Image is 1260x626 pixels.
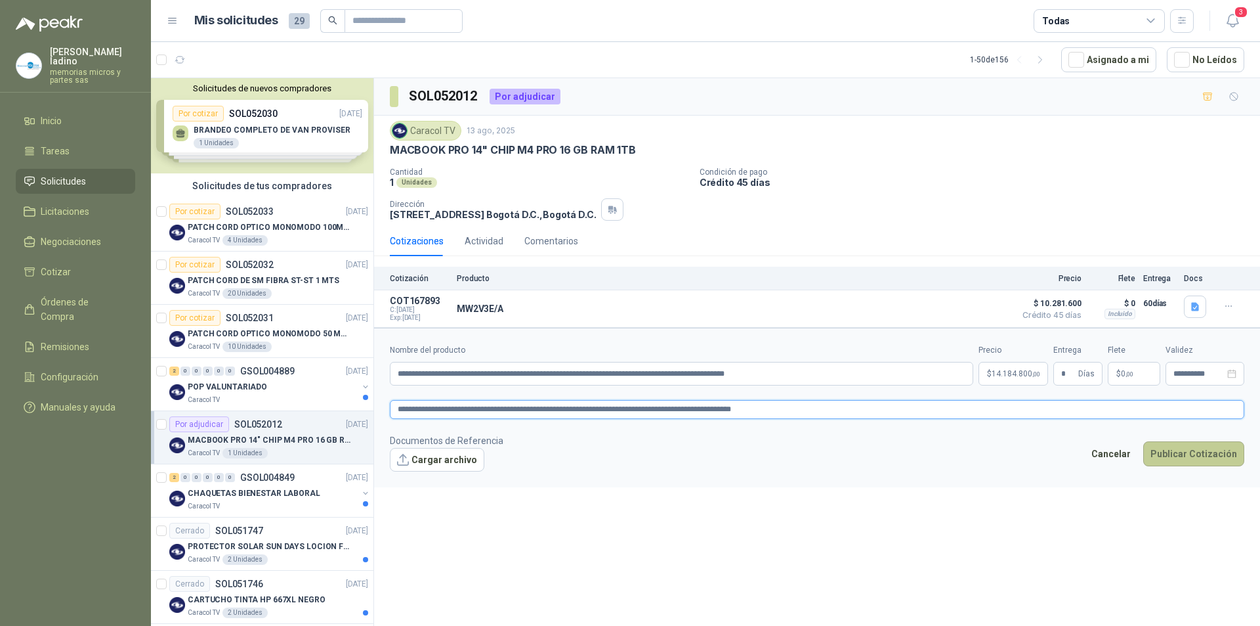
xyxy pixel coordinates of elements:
img: Company Logo [169,225,185,240]
span: search [328,16,337,25]
p: $ 0 [1089,296,1135,311]
img: Logo peakr [16,16,83,32]
p: Caracol TV [188,288,220,299]
p: MACBOOK PRO 14" CHIP M4 PRO 16 GB RAM 1TB [390,143,636,157]
div: Cerrado [169,576,210,592]
a: Cotizar [16,259,135,284]
p: PATCH CORD DE SM FIBRA ST-ST 1 MTS [188,275,339,287]
img: Company Logo [169,278,185,294]
p: COT167893 [390,296,449,306]
a: Por cotizarSOL052032[DATE] Company LogoPATCH CORD DE SM FIBRA ST-ST 1 MTSCaracol TV20 Unidades [151,252,373,305]
p: [DATE] [346,206,368,218]
span: Días [1078,363,1095,385]
div: Incluido [1104,309,1135,319]
span: Crédito 45 días [1016,311,1081,319]
span: ,00 [1032,370,1040,378]
div: 2 Unidades [222,608,268,618]
p: $14.184.800,00 [978,362,1048,386]
div: 0 [180,473,190,482]
a: 2 0 0 0 0 0 GSOL004849[DATE] Company LogoCHAQUETAS BIENESTAR LABORALCaracol TV [169,470,371,512]
span: Órdenes de Compra [41,295,123,324]
a: Manuales y ayuda [16,395,135,420]
p: Caracol TV [188,395,220,405]
a: Por cotizarSOL052033[DATE] Company LogoPATCH CORD OPTICO MONOMODO 100MTSCaracol TV4 Unidades [151,198,373,252]
p: Caracol TV [188,448,220,458]
p: PATCH CORD OPTICO MONOMODO 100MTS [188,221,351,234]
a: Tareas [16,139,135,164]
span: $ [1116,370,1121,378]
img: Company Logo [169,597,185,613]
div: 1 Unidades [222,448,268,458]
div: 1 - 50 de 156 [970,49,1051,70]
div: 0 [192,367,201,376]
span: Manuales y ayuda [41,400,115,414]
h1: Mis solicitudes [194,11,278,30]
label: Entrega [1053,344,1102,357]
img: Company Logo [392,123,407,138]
span: Solicitudes [41,174,86,189]
div: Cotizaciones [390,234,444,248]
div: Por adjudicar [490,89,560,104]
p: [PERSON_NAME] ladino [50,47,135,66]
img: Company Logo [169,437,185,453]
p: SOL051747 [215,526,263,535]
p: SOL052031 [226,313,274,323]
span: C: [DATE] [390,306,449,314]
div: Cerrado [169,523,210,539]
div: 4 Unidades [222,235,268,246]
p: Flete [1089,274,1135,283]
div: 0 [214,473,224,482]
p: SOL052012 [234,420,282,429]
p: PROTECTOR SOLAR SUN DAYS LOCION FPS 50 CAJA X 24 UN [188,541,351,553]
span: Licitaciones [41,204,89,219]
button: Cancelar [1084,441,1138,466]
p: Crédito 45 días [700,177,1255,188]
span: Cotizar [41,265,71,279]
div: Solicitudes de tus compradores [151,173,373,198]
span: ,00 [1125,370,1133,378]
img: Company Logo [169,544,185,560]
a: CerradoSOL051746[DATE] Company LogoCARTUCHO TINTA HP 667XL NEGROCaracol TV2 Unidades [151,571,373,624]
p: [DATE] [346,525,368,537]
label: Precio [978,344,1048,357]
p: [DATE] [346,312,368,324]
img: Company Logo [169,491,185,506]
img: Company Logo [169,384,185,400]
span: Inicio [41,114,62,128]
p: Caracol TV [188,608,220,618]
p: Cotización [390,274,449,283]
p: MACBOOK PRO 14" CHIP M4 PRO 16 GB RAM 1TB [188,434,351,447]
p: GSOL004849 [240,473,295,482]
div: Caracol TV [390,121,461,141]
label: Flete [1108,344,1160,357]
p: memorias micros y partes sas [50,68,135,84]
p: 1 [390,177,394,188]
a: Remisiones [16,334,135,359]
button: 3 [1221,9,1244,33]
img: Company Logo [169,331,185,347]
div: 20 Unidades [222,288,272,299]
span: $ 10.281.600 [1016,296,1081,311]
label: Nombre del producto [390,344,973,357]
p: Condición de pago [700,168,1255,177]
a: Órdenes de Compra [16,290,135,329]
p: Docs [1184,274,1210,283]
span: 3 [1234,6,1248,18]
p: [STREET_ADDRESS] Bogotá D.C. , Bogotá D.C. [390,209,596,220]
p: MW2V3E/A [457,303,503,314]
a: CerradoSOL051747[DATE] Company LogoPROTECTOR SOLAR SUN DAYS LOCION FPS 50 CAJA X 24 UNCaracol TV2... [151,518,373,571]
p: Entrega [1143,274,1176,283]
a: Inicio [16,108,135,133]
div: Unidades [396,177,437,188]
p: GSOL004889 [240,367,295,376]
div: 0 [214,367,224,376]
p: Caracol TV [188,235,220,246]
div: Por cotizar [169,257,220,273]
div: Por cotizar [169,310,220,326]
div: 10 Unidades [222,342,272,352]
button: No Leídos [1167,47,1244,72]
p: [DATE] [346,365,368,378]
p: Cantidad [390,168,689,177]
div: 2 [169,473,179,482]
p: PATCH CORD OPTICO MONOMODO 50 MTS [188,328,351,340]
